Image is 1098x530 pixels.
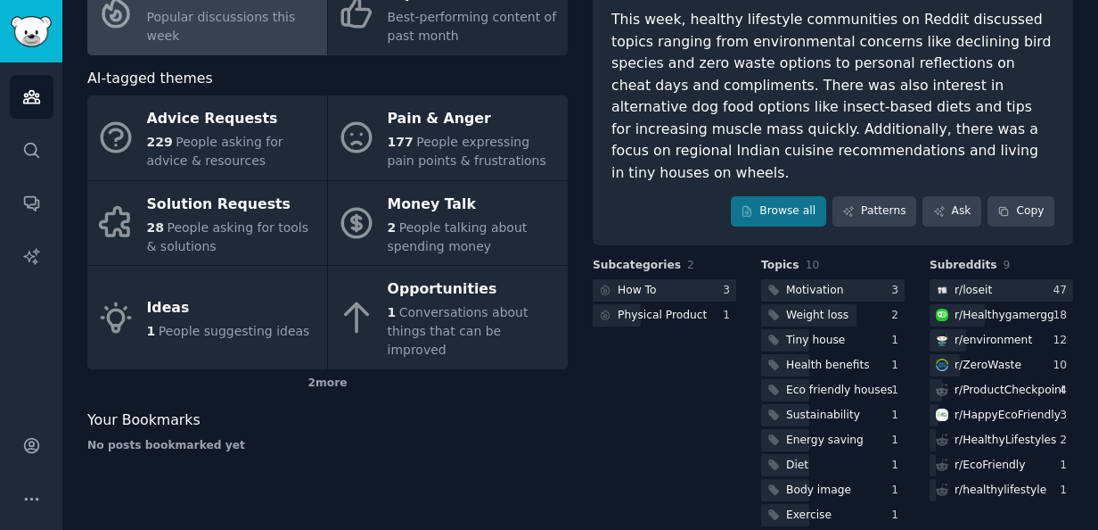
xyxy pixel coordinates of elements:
span: Your Bookmarks [87,410,201,432]
div: 1 [891,483,905,499]
a: r/healthylifestyle1 [930,479,1073,501]
a: Pain & Anger177People expressing pain points & frustrations [328,95,568,180]
a: loseitr/loseit47 [930,279,1073,302]
a: r/ProductCheckpoint4 [930,379,1073,402]
span: 177 [388,135,414,149]
span: People asking for advice & resources [147,135,283,168]
a: Eco friendly houses1 [761,379,905,402]
div: Body image [786,483,851,499]
div: 3 [1060,408,1073,424]
span: 9 [1004,259,1011,271]
div: 3 [723,283,736,299]
div: Opportunities [388,276,559,304]
a: Weight loss2 [761,304,905,327]
div: This week, healthy lifestyle communities on Reddit discussed topics ranging from environmental co... [611,9,1054,184]
span: 2 [687,259,694,271]
div: 1 [723,308,736,324]
div: Exercise [786,508,832,524]
div: Money Talk [388,190,559,219]
img: HappyEcoFriendly [936,409,948,421]
a: Opportunities1Conversations about things that can be improved [328,266,568,369]
div: 2 more [87,369,568,398]
div: 2 [891,308,905,324]
div: Advice Requests [147,105,318,134]
a: Advice Requests229People asking for advice & resources [87,95,327,180]
div: 47 [1053,283,1073,299]
div: Tiny house [786,333,845,349]
div: 1 [891,383,905,399]
div: Weight loss [786,308,848,324]
a: Body image1 [761,479,905,501]
span: People asking for tools & solutions [147,220,309,253]
a: Solution Requests28People asking for tools & solutions [87,181,327,266]
a: Healthygamerggr/Healthygamergg18 [930,304,1073,327]
div: 12 [1053,333,1073,349]
span: Popular discussions this week [147,10,296,43]
span: Best-performing content of past month [388,10,557,43]
a: Health benefits1 [761,354,905,377]
div: Diet [786,458,808,474]
span: Subcategories [593,258,681,274]
div: 10 [1053,358,1073,374]
a: r/HealthyLifestyles2 [930,429,1073,451]
div: Ideas [147,294,310,323]
span: 28 [147,220,164,235]
div: 1 [1060,458,1073,474]
button: Copy [987,196,1054,227]
div: r/ HappyEcoFriendly [955,408,1061,424]
div: 2 [1060,433,1073,449]
a: Ideas1People suggesting ideas [87,266,327,369]
span: Conversations about things that can be improved [388,305,529,357]
div: 1 [891,358,905,374]
a: Ask [922,196,981,227]
a: Sustainability1 [761,404,905,426]
div: Sustainability [786,408,860,424]
a: How To3 [593,279,736,302]
div: 1 [891,433,905,449]
a: Diet1 [761,454,905,476]
img: Healthygamergg [936,309,948,321]
div: 1 [1060,483,1073,499]
img: environment [936,334,948,346]
div: Motivation [786,283,844,299]
a: Energy saving1 [761,429,905,451]
span: People talking about spending money [388,220,528,253]
div: Health benefits [786,358,870,374]
img: GummySearch logo [11,16,52,47]
div: Energy saving [786,433,864,449]
a: Exercise1 [761,504,905,526]
div: No posts bookmarked yet [87,438,568,454]
div: r/ ProductCheckpoint [955,383,1066,399]
span: 1 [147,324,156,338]
a: Patterns [832,196,916,227]
div: 1 [891,333,905,349]
a: Browse all [731,196,826,227]
a: HappyEcoFriendlyr/HappyEcoFriendly3 [930,404,1073,426]
span: Topics [761,258,799,274]
a: Money Talk2People talking about spending money [328,181,568,266]
span: 10 [806,259,820,271]
span: People suggesting ideas [159,324,310,338]
div: 1 [891,458,905,474]
div: Solution Requests [147,190,318,219]
a: environmentr/environment12 [930,329,1073,352]
div: 3 [891,283,905,299]
div: 4 [1060,383,1073,399]
img: loseit [936,284,948,296]
div: r/ Healthygamergg [955,308,1054,324]
img: ZeroWaste [936,359,948,371]
div: r/ EcoFriendly [955,458,1025,474]
div: Eco friendly houses [786,383,893,399]
div: 18 [1053,308,1073,324]
a: Physical Product1 [593,304,736,327]
div: How To [618,283,657,299]
span: 1 [388,305,397,319]
span: People expressing pain points & frustrations [388,135,546,168]
span: Subreddits [930,258,997,274]
div: Pain & Anger [388,105,559,134]
div: Physical Product [618,308,707,324]
a: Tiny house1 [761,329,905,352]
a: r/EcoFriendly1 [930,454,1073,476]
div: r/ HealthyLifestyles [955,433,1056,449]
div: 1 [891,408,905,424]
